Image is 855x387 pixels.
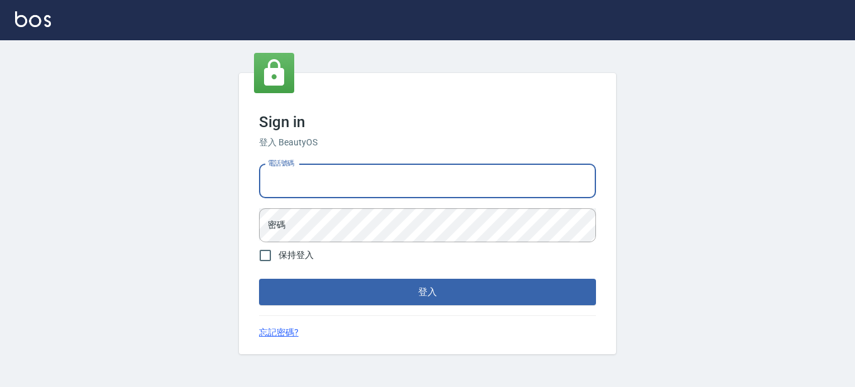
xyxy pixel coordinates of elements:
[15,11,51,27] img: Logo
[259,113,596,131] h3: Sign in
[259,279,596,305] button: 登入
[279,249,314,262] span: 保持登入
[259,136,596,149] h6: 登入 BeautyOS
[268,159,294,168] label: 電話號碼
[259,326,299,339] a: 忘記密碼?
